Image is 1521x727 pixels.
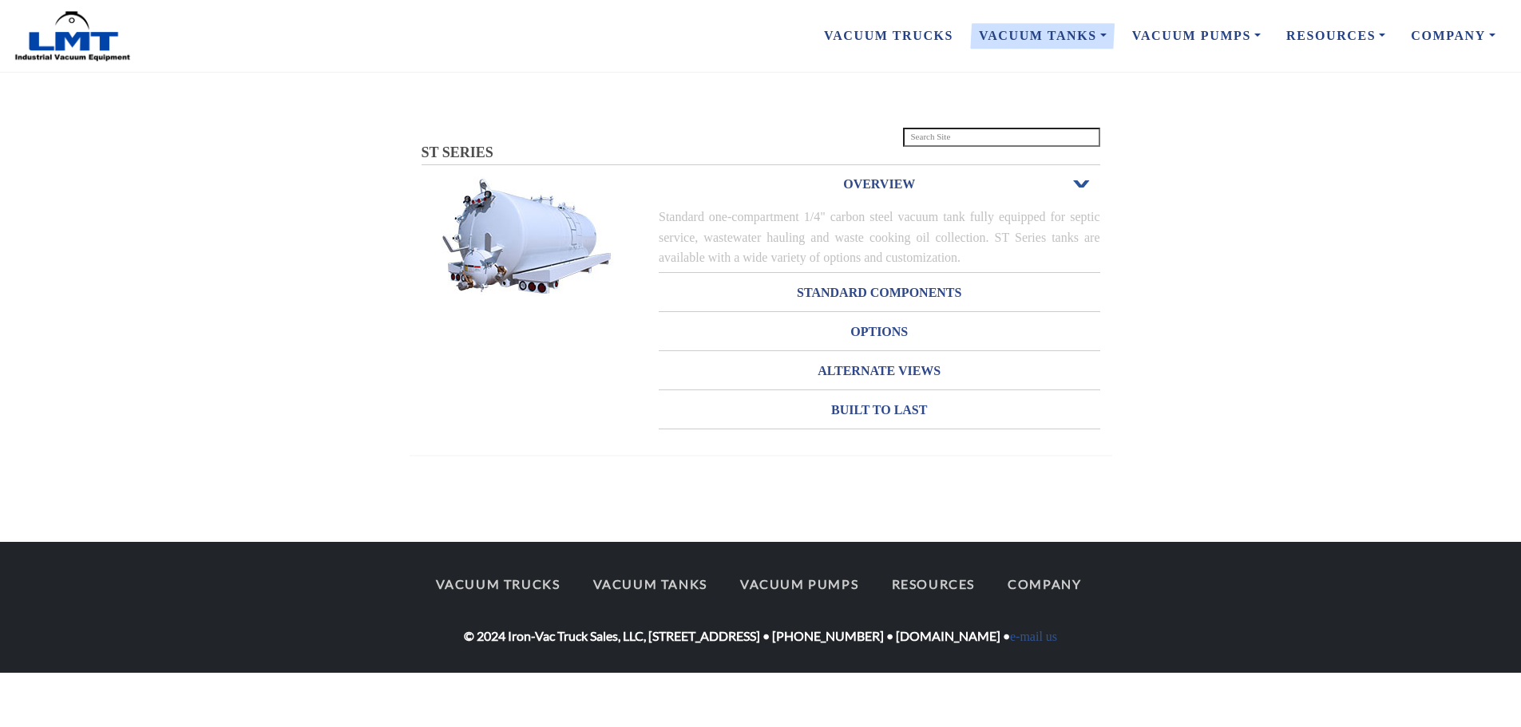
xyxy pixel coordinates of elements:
[659,358,1100,384] h3: ALTERNATE VIEWS
[422,144,493,160] span: ST SERIES
[1119,19,1273,53] a: Vacuum Pumps
[1071,179,1092,190] span: Open or Close
[579,567,722,601] a: Vacuum Tanks
[422,567,575,601] a: Vacuum Trucks
[659,280,1100,306] h3: STANDARD COMPONENTS
[903,128,1100,147] input: Search Site
[877,567,989,601] a: Resources
[1010,630,1057,643] a: e-mail us
[659,319,1100,345] h3: OPTIONS
[422,176,630,296] img: Stacks Image 9449
[410,567,1112,647] div: © 2024 Iron-Vac Truck Sales, LLC, [STREET_ADDRESS] • [PHONE_NUMBER] • [DOMAIN_NAME] •
[659,207,1100,268] div: Standard one-compartment 1/4" carbon steel vacuum tank fully equipped for septic service, wastewa...
[1273,19,1398,53] a: Resources
[659,165,1100,203] a: OVERVIEWOpen or Close
[659,172,1100,197] h3: OVERVIEW
[659,313,1100,350] a: OPTIONS
[726,567,873,601] a: Vacuum Pumps
[966,19,1119,53] a: Vacuum Tanks
[659,352,1100,389] a: ALTERNATE VIEWS
[993,567,1095,601] a: Company
[659,391,1100,429] a: BUILT TO LAST
[13,10,133,62] img: LMT
[1398,19,1508,53] a: Company
[659,274,1100,311] a: STANDARD COMPONENTS
[659,397,1100,423] h3: BUILT TO LAST
[811,19,966,53] a: Vacuum Trucks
